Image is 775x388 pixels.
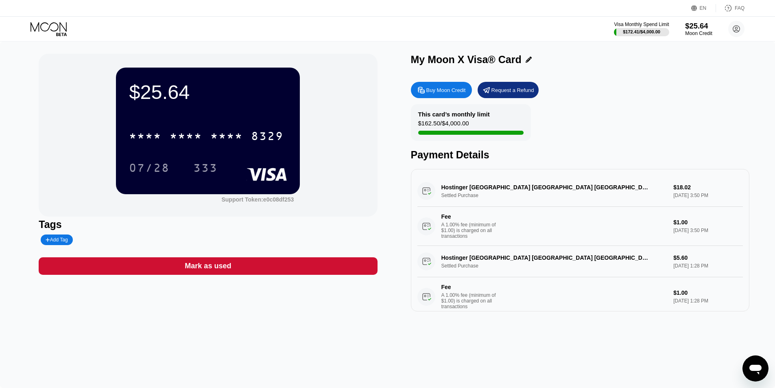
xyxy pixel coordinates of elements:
[417,277,743,316] div: FeeA 1.00% fee (minimum of $1.00) is charged on all transactions$1.00[DATE] 1:28 PM
[441,292,502,309] div: A 1.00% fee (minimum of $1.00) is charged on all transactions
[193,162,218,175] div: 333
[39,257,377,275] div: Mark as used
[735,5,744,11] div: FAQ
[673,228,742,233] div: [DATE] 3:50 PM
[418,111,490,118] div: This card’s monthly limit
[46,237,68,243] div: Add Tag
[123,158,176,178] div: 07/28
[39,219,377,230] div: Tags
[685,22,712,36] div: $25.64Moon Credit
[411,54,522,66] div: My Moon X Visa® Card
[491,87,534,94] div: Request a Refund
[441,213,498,220] div: Fee
[411,149,749,161] div: Payment Details
[221,196,294,203] div: Support Token:e0c08df253
[441,222,502,239] div: A 1.00% fee (minimum of $1.00) is charged on all transactions
[129,162,170,175] div: 07/28
[716,4,744,12] div: FAQ
[251,131,284,144] div: 8329
[185,261,231,271] div: Mark as used
[673,219,742,226] div: $1.00
[129,81,287,103] div: $25.64
[742,355,768,381] iframe: Button to launch messaging window
[418,120,469,131] div: $162.50 / $4,000.00
[700,5,707,11] div: EN
[673,298,742,304] div: [DATE] 1:28 PM
[41,235,72,245] div: Add Tag
[614,22,669,36] div: Visa Monthly Spend Limit$172.41/$4,000.00
[221,196,294,203] div: Support Token: e0c08df253
[685,22,712,30] div: $25.64
[673,289,742,296] div: $1.00
[685,31,712,36] div: Moon Credit
[417,207,743,246] div: FeeA 1.00% fee (minimum of $1.00) is charged on all transactions$1.00[DATE] 3:50 PM
[478,82,539,98] div: Request a Refund
[614,22,669,27] div: Visa Monthly Spend Limit
[426,87,466,94] div: Buy Moon Credit
[691,4,716,12] div: EN
[623,29,660,34] div: $172.41 / $4,000.00
[411,82,472,98] div: Buy Moon Credit
[441,284,498,290] div: Fee
[187,158,224,178] div: 333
